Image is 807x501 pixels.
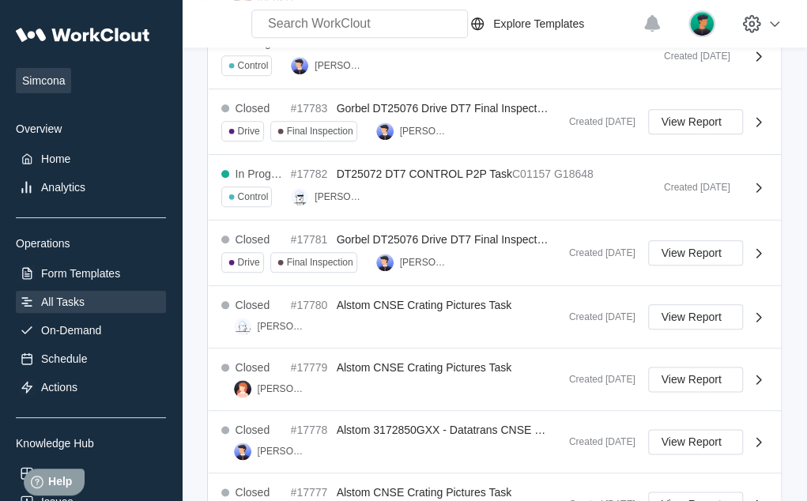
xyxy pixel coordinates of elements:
a: Actions [16,376,166,398]
img: user-5.png [376,254,394,271]
img: user.png [688,10,715,37]
a: All Tasks [16,291,166,313]
a: Form Templates [16,262,166,284]
button: View Report [648,429,743,454]
a: Assets [16,462,166,484]
div: All Tasks [41,296,85,308]
span: Gorbel DT25076 Drive DT7 Final Inspection Task [337,102,578,115]
div: #17777 [291,486,330,499]
div: Closed [236,102,270,115]
img: user-5.png [376,122,394,140]
div: Form Templates [41,267,120,280]
button: View Report [648,240,743,266]
div: [PERSON_NAME] [315,60,364,71]
div: Drive [238,126,260,137]
div: Operations [16,237,166,250]
a: In Progress#17782DT25072 DT7 CONTROL P2P TaskC01157G18648Control[PERSON_NAME]Created [DATE] [209,155,781,220]
div: Created [DATE] [556,116,635,127]
span: View Report [662,436,722,447]
button: View Report [648,304,743,330]
a: Home [16,148,166,170]
div: Created [DATE] [651,51,730,62]
img: user-5.png [234,443,251,460]
div: [PERSON_NAME] [258,446,307,457]
button: View Report [648,367,743,392]
img: user-5.png [291,57,308,74]
div: Closed [236,486,270,499]
div: #17782 [291,168,330,180]
div: Closed [236,361,270,374]
a: Closed#17783Gorbel DT25076 Drive DT7 Final Inspection TaskDriveFinal Inspection[PERSON_NAME]Creat... [209,89,781,155]
span: Gorbel DT25076 Drive DT7 Final Inspection Task [337,233,578,246]
div: Explore Templates [493,17,584,30]
div: Control [238,60,269,71]
div: Knowledge Hub [16,437,166,450]
mark: G18648 [554,168,594,180]
div: Home [41,153,70,165]
a: Closed#17779Alstom CNSE Crating Pictures Task[PERSON_NAME]Created [DATE]View Report [209,348,781,411]
a: Analytics [16,176,166,198]
img: user-2.png [234,380,251,397]
img: clout-01.png [291,188,308,205]
a: Schedule [16,348,166,370]
div: Closed [236,299,270,311]
div: Drive [238,257,260,268]
span: View Report [662,116,722,127]
span: View Report [662,374,722,385]
span: Alstom CNSE Crating Pictures Task [337,299,511,311]
div: Created [DATE] [556,374,635,385]
div: [PERSON_NAME] [258,383,307,394]
span: Simcona [16,68,71,93]
a: Closed#17778Alstom 3172850GXX - Datatrans CNSE Final Inspection Task[PERSON_NAME]Created [DATE]Vi... [209,411,781,473]
div: [PERSON_NAME] [400,257,449,268]
span: DT25072 DT7 CONTROL P2P Task [337,168,512,180]
input: Search WorkClout [251,9,468,38]
div: Final Inspection [287,257,353,268]
a: Explore Templates [468,14,635,33]
div: In Progress [236,168,285,180]
a: In Progress#17784DT25072 DT7 CONTROL P2P TaskC01155G18647Control[PERSON_NAME]Created [DATE] [209,24,781,89]
span: View Report [662,247,722,258]
mark: C01157 [512,168,551,180]
div: Overview [16,122,166,135]
div: #17780 [291,299,330,311]
img: clout-09.png [234,318,251,335]
div: #17781 [291,233,330,246]
span: View Report [662,311,722,322]
button: View Report [648,109,743,134]
div: [PERSON_NAME] [315,191,364,202]
div: Schedule [41,352,87,365]
div: Created [DATE] [556,436,635,447]
div: Created [DATE] [651,182,730,193]
div: Closed [236,233,270,246]
span: Alstom CNSE Crating Pictures Task [337,486,511,499]
div: Analytics [41,181,85,194]
div: [PERSON_NAME] [258,321,307,332]
a: Closed#17781Gorbel DT25076 Drive DT7 Final Inspection TaskDriveFinal Inspection[PERSON_NAME]Creat... [209,220,781,286]
div: #17783 [291,102,330,115]
div: #17778 [291,424,330,436]
div: #17779 [291,361,330,374]
div: Created [DATE] [556,247,635,258]
div: Actions [41,381,77,394]
div: [PERSON_NAME] [400,126,449,137]
a: On-Demand [16,319,166,341]
div: On-Demand [41,324,101,337]
div: Control [238,191,269,202]
span: Alstom CNSE Crating Pictures Task [337,361,511,374]
div: Created [DATE] [556,311,635,322]
span: Alstom 3172850GXX - Datatrans CNSE Final Inspection Task [337,424,638,436]
div: Closed [236,424,270,436]
a: Closed#17780Alstom CNSE Crating Pictures Task[PERSON_NAME]Created [DATE]View Report [209,286,781,348]
div: Final Inspection [287,126,353,137]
